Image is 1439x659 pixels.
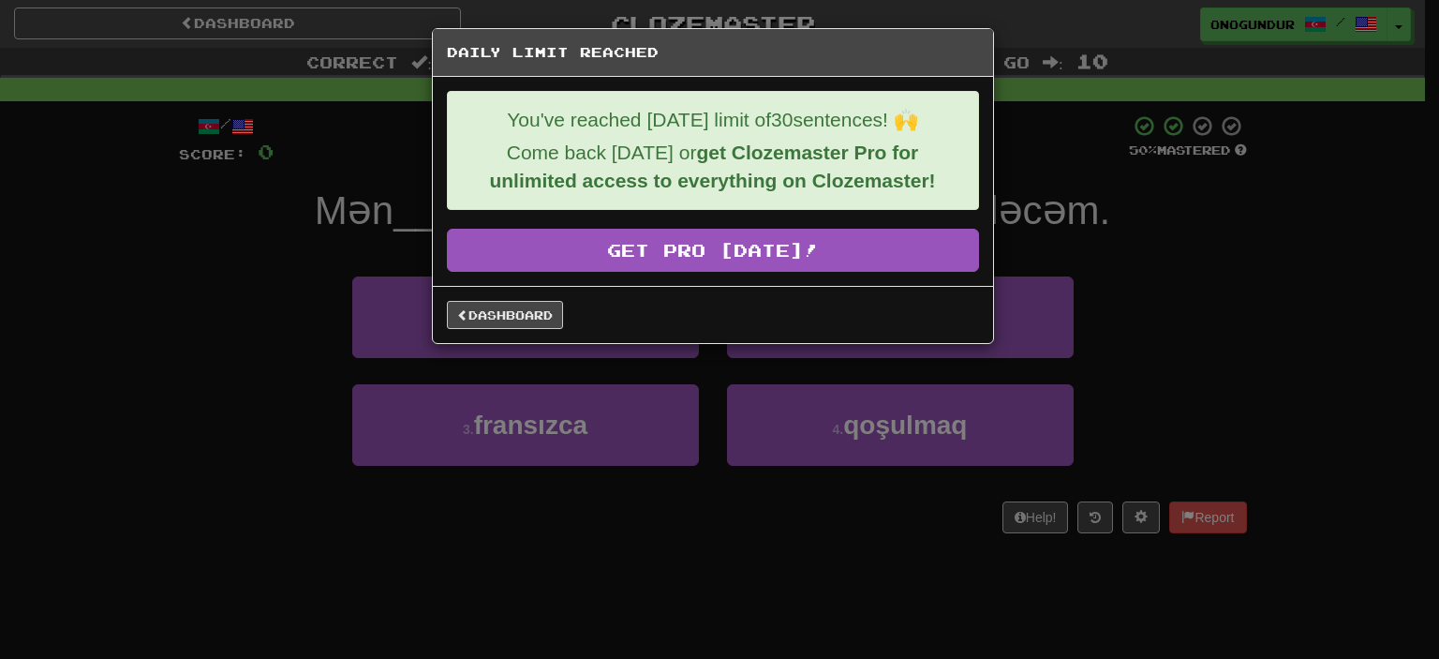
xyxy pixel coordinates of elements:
h5: Daily Limit Reached [447,43,979,62]
p: Come back [DATE] or [462,139,964,195]
a: Get Pro [DATE]! [447,229,979,272]
p: You've reached [DATE] limit of 30 sentences! 🙌 [462,106,964,134]
a: Dashboard [447,301,563,329]
strong: get Clozemaster Pro for unlimited access to everything on Clozemaster! [489,142,935,191]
